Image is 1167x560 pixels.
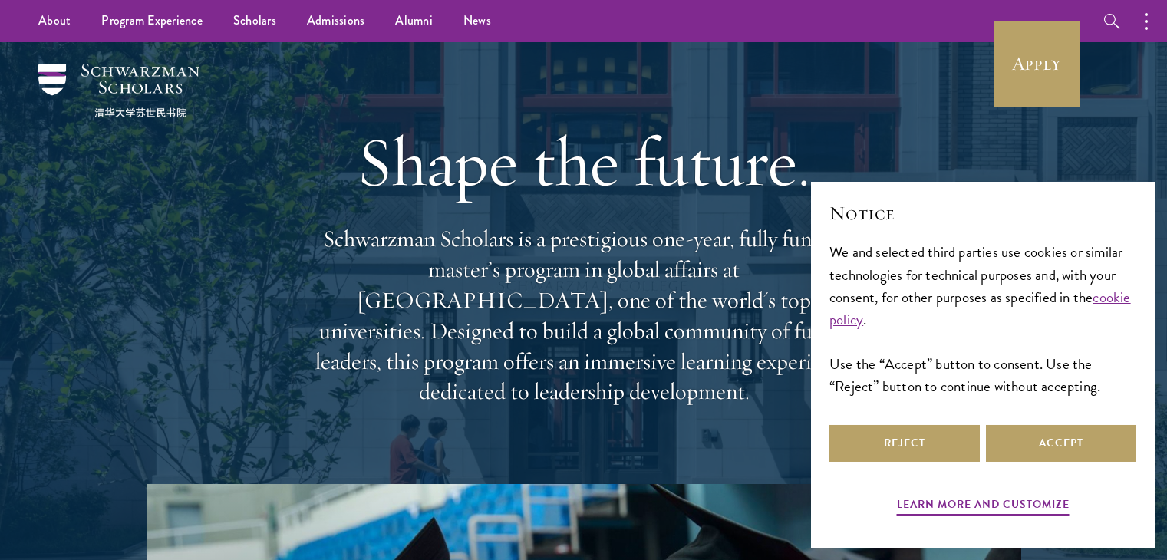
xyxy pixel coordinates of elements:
[897,495,1070,519] button: Learn more and customize
[829,200,1136,226] h2: Notice
[829,286,1131,331] a: cookie policy
[829,425,980,462] button: Reject
[308,224,860,407] p: Schwarzman Scholars is a prestigious one-year, fully funded master’s program in global affairs at...
[986,425,1136,462] button: Accept
[308,119,860,205] h1: Shape the future.
[829,241,1136,397] div: We and selected third parties use cookies or similar technologies for technical purposes and, wit...
[38,64,199,117] img: Schwarzman Scholars
[994,21,1080,107] a: Apply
